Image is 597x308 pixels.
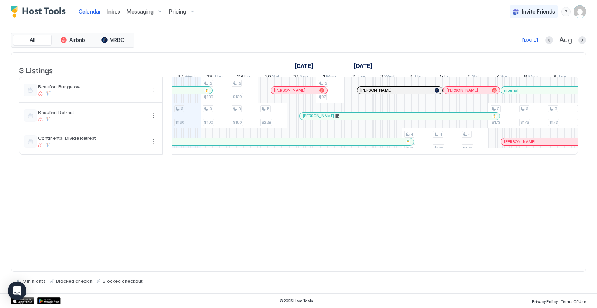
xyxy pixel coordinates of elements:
[559,36,572,45] span: Aug
[127,8,154,15] span: Messaging
[553,73,557,81] span: 9
[524,73,527,81] span: 8
[504,88,518,93] span: internal
[69,37,85,44] span: Airbnb
[532,299,558,304] span: Privacy Policy
[30,37,35,44] span: All
[574,5,586,18] div: User profile
[267,106,269,111] span: 5
[237,73,243,81] span: 29
[500,73,509,81] span: Sun
[323,73,325,81] span: 1
[522,8,555,15] span: Invite Friends
[545,36,553,44] button: Previous month
[378,72,396,83] a: September 3, 2025
[522,37,538,44] div: [DATE]
[238,81,241,86] span: 2
[206,73,213,81] span: 28
[526,106,528,111] span: 3
[94,35,133,46] button: VRBO
[300,73,308,81] span: Sun
[411,132,413,137] span: 4
[528,73,538,81] span: Mon
[263,72,281,83] a: August 30, 2025
[148,111,158,120] button: More options
[38,109,145,115] span: Beaufort Retreat
[175,120,184,125] span: $190
[492,120,500,125] span: $173
[177,73,183,81] span: 27
[204,72,225,83] a: August 28, 2025
[414,73,423,81] span: Thu
[233,120,242,125] span: $190
[56,278,93,284] span: Blocked checkin
[578,36,586,44] button: Next month
[279,298,313,303] span: © 2025 Host Tools
[185,73,195,81] span: Wed
[321,72,338,83] a: September 1, 2025
[204,94,213,99] span: $139
[235,72,252,83] a: August 29, 2025
[38,135,145,141] span: Continental Divide Retreat
[11,6,69,18] a: Host Tools Logo
[350,72,367,83] a: September 2, 2025
[447,88,478,93] span: [PERSON_NAME]
[552,72,568,83] a: September 9, 2025
[352,60,374,72] a: September 1, 2025
[274,88,305,93] span: [PERSON_NAME]
[520,120,529,125] span: $173
[209,106,212,111] span: 3
[434,146,443,151] span: $190
[407,72,425,83] a: September 4, 2025
[293,73,298,81] span: 31
[472,73,479,81] span: Sat
[8,282,26,300] div: Open Intercom Messenger
[148,137,158,146] div: menu
[438,72,452,83] a: September 5, 2025
[549,120,558,125] span: $173
[494,72,511,83] a: September 7, 2025
[561,297,586,305] a: Terms Of Use
[360,88,392,93] span: [PERSON_NAME]
[561,299,586,304] span: Terms Of Use
[384,73,395,81] span: Wed
[409,73,413,81] span: 4
[555,106,557,111] span: 3
[148,137,158,146] button: More options
[466,72,481,83] a: September 6, 2025
[148,85,158,95] div: menu
[303,113,334,118] span: [PERSON_NAME]
[214,73,223,81] span: Thu
[204,120,213,125] span: $190
[11,33,134,48] div: tab-group
[38,84,145,90] span: Beaufort Bungalow
[265,73,271,81] span: 30
[352,73,355,81] span: 2
[380,73,383,81] span: 3
[468,73,471,81] span: 6
[558,73,566,81] span: Tue
[11,297,34,304] div: App Store
[238,106,241,111] span: 3
[272,73,279,81] span: Sat
[522,72,540,83] a: September 8, 2025
[103,278,143,284] span: Blocked checkout
[293,60,315,72] a: August 12, 2025
[325,81,327,86] span: 2
[326,73,336,81] span: Mon
[148,85,158,95] button: More options
[561,7,571,16] div: menu
[148,111,158,120] div: menu
[37,297,61,304] a: Google Play Store
[53,35,92,46] button: Airbnb
[262,120,271,125] span: $228
[319,94,326,99] span: $97
[23,278,46,284] span: Min nights
[244,73,250,81] span: Fri
[440,73,443,81] span: 5
[521,35,539,45] button: [DATE]
[79,8,101,15] span: Calendar
[468,132,471,137] span: 4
